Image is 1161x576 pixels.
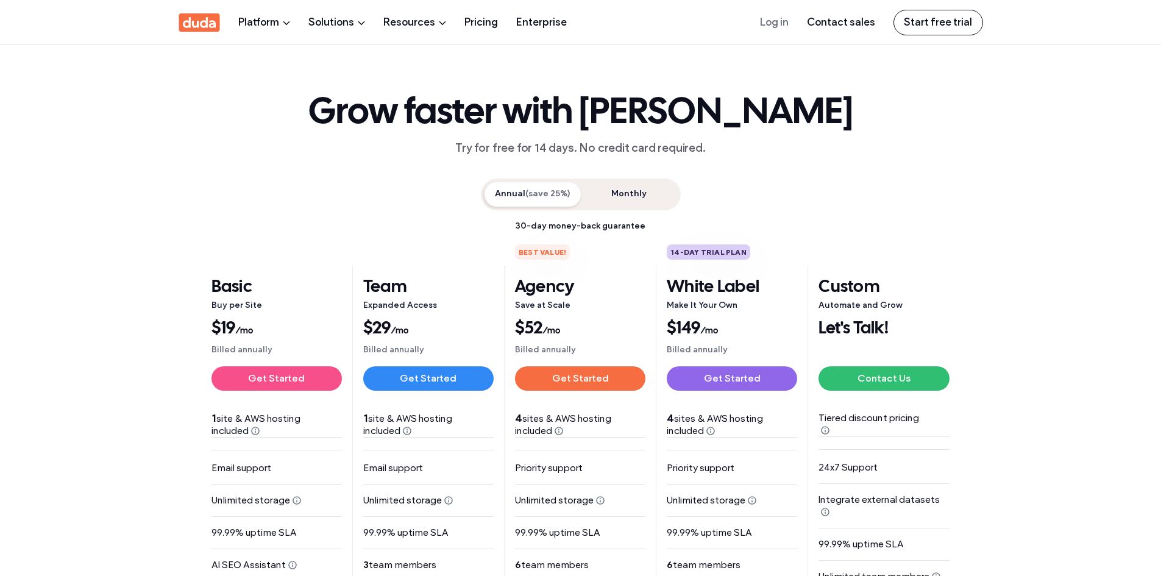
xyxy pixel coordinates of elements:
[667,462,797,485] p: Priority support
[818,277,879,299] div: Custom
[667,300,797,311] div: Make It Your Own
[515,244,570,260] div: Best Value!
[363,411,368,424] strong: 1
[818,412,950,437] p: Tiered discount pricing
[818,494,950,528] p: Integrate external datasets
[515,527,645,549] p: 99.99% uptime SLA
[12,93,1149,133] h1: Grow faster with [PERSON_NAME]
[667,346,728,354] span: Billed annually
[667,366,797,391] a: Get Started
[667,412,797,438] p: sites & AWS hosting included
[581,182,677,207] div: Monthly
[667,277,759,299] div: White Label
[363,366,494,391] a: Get Started
[667,244,750,260] div: 14-Day Trial Plan
[515,300,645,311] div: Save at Scale
[235,327,253,335] span: /mo
[818,300,950,311] div: Automate and Grow
[319,140,843,157] div: Try for free for 14 days. No credit card required.
[515,346,576,354] span: Billed annually
[667,559,673,571] strong: 6
[515,277,575,299] div: Agency
[211,411,216,424] strong: 1
[211,412,342,438] p: site & AWS hosting included
[211,462,342,485] p: Email support
[515,559,521,571] strong: 6
[818,538,950,561] p: 99.99% uptime SLA
[893,10,983,35] a: Start free trial
[515,462,645,485] p: Priority support
[391,327,408,335] span: /mo
[515,366,645,391] a: Get Started
[515,411,522,424] span: 4
[667,411,674,424] span: 4
[363,412,494,438] p: site & AWS hosting included
[363,462,494,485] p: Email support
[667,494,797,517] p: Unlimited storage
[485,182,581,207] div: Annual
[363,346,424,354] span: Billed annually
[211,300,342,311] div: Buy per Site
[700,327,718,335] span: /mo
[211,346,272,354] span: Billed annually
[818,320,950,338] div: Let's Talk!
[363,300,494,311] div: Expanded Access
[515,412,645,438] p: sites & AWS hosting included
[818,366,950,391] a: Contact Us
[667,320,797,338] span: $149
[515,320,645,338] span: $52
[211,527,342,549] p: 99.99% uptime SLA
[211,277,252,299] div: Basic
[211,494,342,517] p: Unlimited storage
[363,559,369,571] strong: 3
[363,527,494,549] p: 99.99% uptime SLA
[211,320,342,338] span: $19
[818,461,950,484] p: 24x7 Support
[542,327,560,335] span: /mo
[363,277,407,299] div: Team
[211,366,342,391] a: Get Started
[525,188,570,199] span: (save 25%)
[667,527,797,549] p: 99.99% uptime SLA
[515,494,645,517] p: Unlimited storage
[201,219,960,232] div: 30-day money-back guarantee
[363,494,494,517] p: Unlimited storage
[363,320,494,338] span: $29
